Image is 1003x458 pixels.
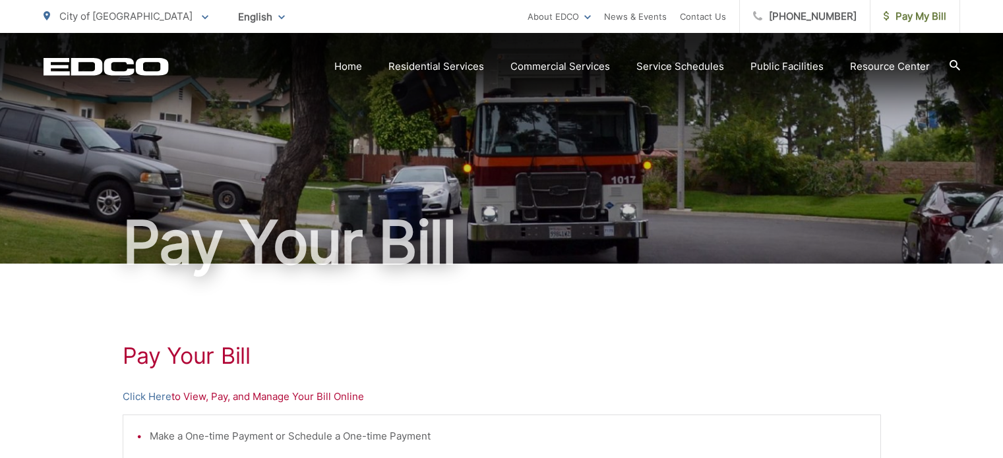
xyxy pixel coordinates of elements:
[388,59,484,74] a: Residential Services
[528,9,591,24] a: About EDCO
[850,59,930,74] a: Resource Center
[123,389,881,405] p: to View, Pay, and Manage Your Bill Online
[750,59,824,74] a: Public Facilities
[884,9,946,24] span: Pay My Bill
[123,389,171,405] a: Click Here
[510,59,610,74] a: Commercial Services
[123,343,881,369] h1: Pay Your Bill
[228,5,295,28] span: English
[150,428,867,444] li: Make a One-time Payment or Schedule a One-time Payment
[680,9,726,24] a: Contact Us
[44,210,960,275] h1: Pay Your Bill
[334,59,362,74] a: Home
[59,10,193,22] span: City of [GEOGRAPHIC_DATA]
[44,57,169,76] a: EDCD logo. Return to the homepage.
[636,59,724,74] a: Service Schedules
[604,9,667,24] a: News & Events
